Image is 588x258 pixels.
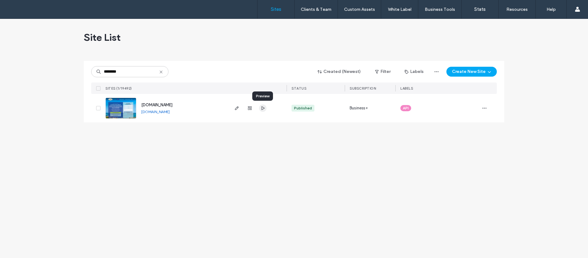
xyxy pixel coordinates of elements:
[350,105,368,111] span: Business+
[271,6,281,12] label: Sites
[141,109,170,114] a: [DOMAIN_NAME]
[84,31,121,44] span: Site List
[400,86,413,91] span: LABELS
[292,86,306,91] span: STATUS
[474,6,486,12] label: Stats
[446,67,497,77] button: Create New Site
[312,67,366,77] button: Created (Newest)
[14,4,27,10] span: Help
[506,7,528,12] label: Resources
[301,7,331,12] label: Clients & Team
[294,105,312,111] div: Published
[350,86,376,91] span: SUBSCRIPTION
[252,91,273,101] div: Preview
[547,7,556,12] label: Help
[425,7,455,12] label: Business Tools
[344,7,375,12] label: Custom Assets
[399,67,429,77] button: Labels
[141,103,173,107] a: [DOMAIN_NAME]
[388,7,411,12] label: White Label
[403,105,409,111] span: API
[105,86,132,91] span: SITES (1/19492)
[369,67,397,77] button: Filter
